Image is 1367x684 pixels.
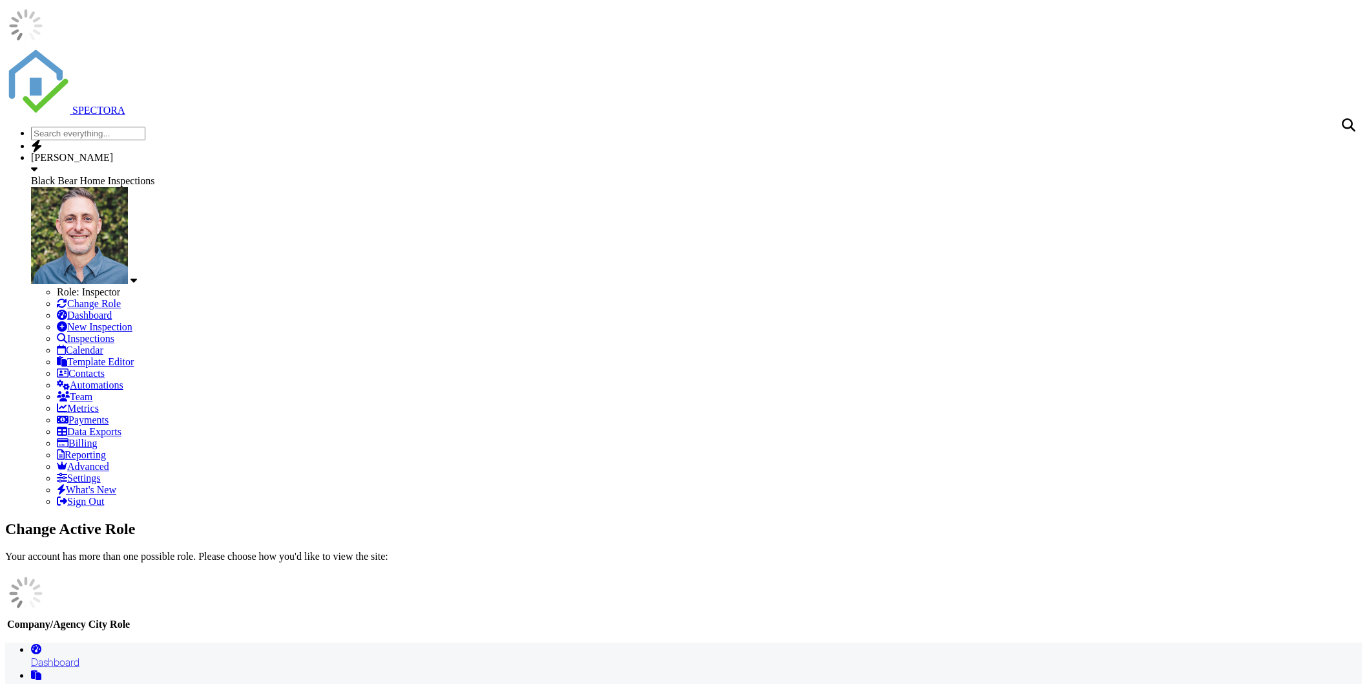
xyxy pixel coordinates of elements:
[5,49,70,114] img: The Best Home Inspection Software - Spectora
[31,175,1362,187] div: Black Bear Home Inspections
[57,298,121,309] a: Change Role
[57,403,99,414] a: Metrics
[57,438,97,449] a: Billing
[57,345,103,356] a: Calendar
[5,573,47,614] img: loading-93afd81d04378562ca97960a6d0abf470c8f8241ccf6a1b4da771bf876922d1b.gif
[6,618,87,631] th: Company/Agency
[31,152,1362,164] div: [PERSON_NAME]
[57,473,101,484] a: Settings
[57,484,116,495] a: What's New
[57,426,121,437] a: Data Exports
[57,449,106,460] a: Reporting
[31,643,1362,668] a: Dashboard
[57,496,104,507] a: Sign Out
[57,391,92,402] a: Team
[88,618,108,631] th: City
[31,656,1362,668] div: Dashboard
[57,414,109,425] a: Payments
[57,310,112,321] a: Dashboard
[31,187,128,284] img: headshot.png
[5,520,1362,538] h2: Change Active Role
[57,286,120,297] span: Role: Inspector
[57,368,105,379] a: Contacts
[109,618,130,631] th: Role
[57,461,109,472] a: Advanced
[57,356,134,367] a: Template Editor
[31,127,145,140] input: Search everything...
[72,105,125,116] span: SPECTORA
[57,333,114,344] a: Inspections
[5,551,1362,562] p: Your account has more than one possible role. Please choose how you'd like to view the site:
[5,105,125,116] a: SPECTORA
[57,321,132,332] a: New Inspection
[57,379,123,390] a: Automations
[5,5,47,47] img: loading-93afd81d04378562ca97960a6d0abf470c8f8241ccf6a1b4da771bf876922d1b.gif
